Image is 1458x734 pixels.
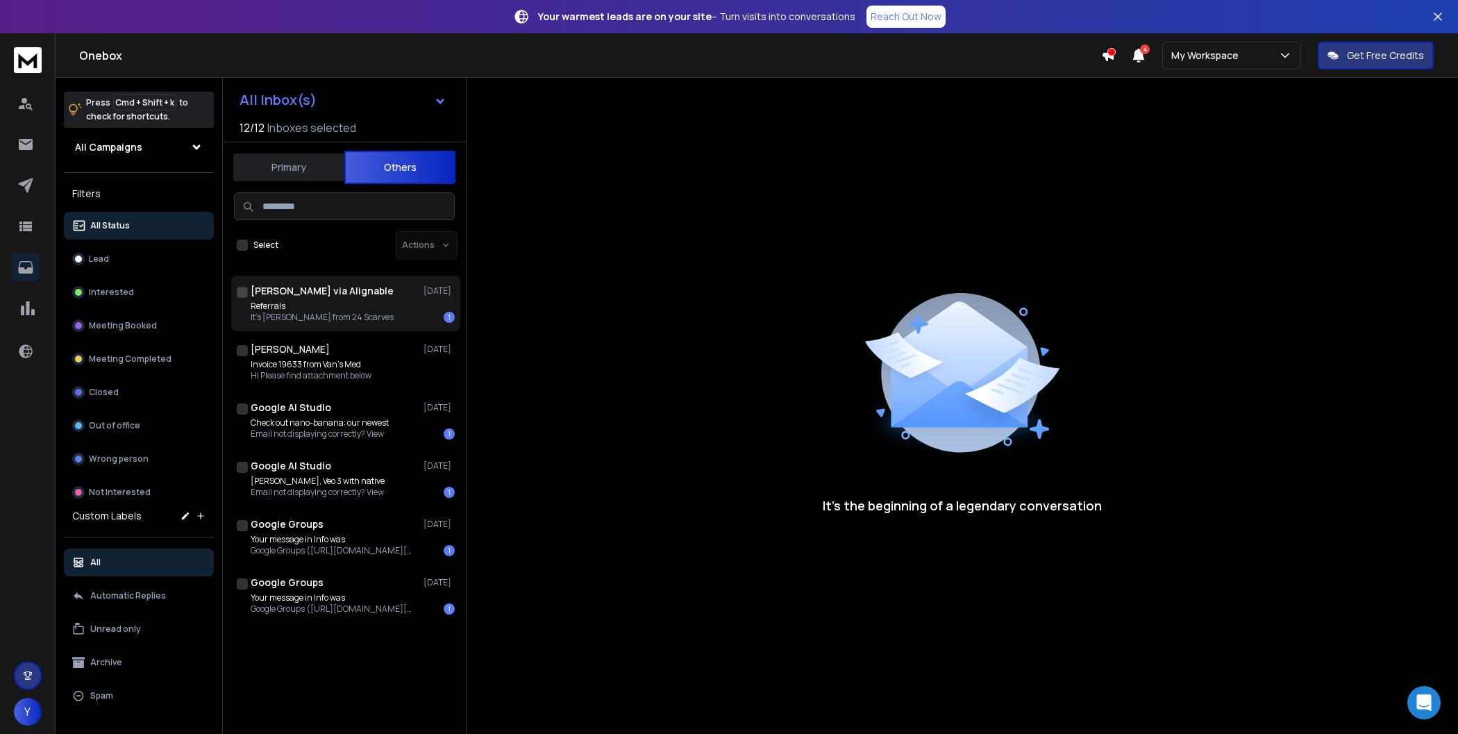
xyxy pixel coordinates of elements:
[90,690,113,701] p: Spam
[89,453,149,465] p: Wrong person
[251,459,331,473] h1: Google AI Studio
[424,285,455,297] p: [DATE]
[240,119,265,136] span: 12 / 12
[113,94,176,110] span: Cmd + Shift + k
[538,10,855,24] p: – Turn visits into conversations
[64,212,214,240] button: All Status
[444,603,455,615] div: 1
[424,344,455,355] p: [DATE]
[1407,686,1441,719] div: Open Intercom Messenger
[1140,44,1150,54] span: 4
[89,387,119,398] p: Closed
[344,151,455,184] button: Others
[444,545,455,556] div: 1
[89,287,134,298] p: Interested
[538,10,712,23] strong: Your warmest leads are on your site
[251,370,371,381] p: Hi Please find attachment below
[64,582,214,610] button: Automatic Replies
[90,220,130,231] p: All Status
[251,342,330,356] h1: [PERSON_NAME]
[866,6,946,28] a: Reach Out Now
[251,301,394,312] p: Referrals
[424,519,455,530] p: [DATE]
[64,278,214,306] button: Interested
[251,517,324,531] h1: Google Groups
[251,576,324,590] h1: Google Groups
[228,86,458,114] button: All Inbox(s)
[444,487,455,498] div: 1
[251,312,394,323] p: It’s [PERSON_NAME] from 24 Scarves
[90,590,166,601] p: Automatic Replies
[424,402,455,413] p: [DATE]
[251,417,389,428] p: Check out nano-banana: our newest
[64,184,214,203] h3: Filters
[14,698,42,726] button: Y
[251,487,385,498] p: Email not displaying correctly? View
[251,534,417,545] p: Your message in Info was
[251,603,417,615] p: Google Groups ([URL][DOMAIN_NAME][DOMAIN_NAME]) Unfortunately, your recent
[89,420,140,431] p: Out of office
[89,253,109,265] p: Lead
[424,460,455,472] p: [DATE]
[64,549,214,576] button: All
[251,284,394,298] h1: [PERSON_NAME] via Alignable
[89,353,171,365] p: Meeting Completed
[90,624,141,635] p: Unread only
[1347,49,1424,62] p: Get Free Credits
[444,312,455,323] div: 1
[64,649,214,676] button: Archive
[72,509,142,523] h3: Custom Labels
[64,478,214,506] button: Not Interested
[86,96,188,124] p: Press to check for shortcuts.
[64,682,214,710] button: Spam
[871,10,941,24] p: Reach Out Now
[1318,42,1434,69] button: Get Free Credits
[64,245,214,273] button: Lead
[64,615,214,643] button: Unread only
[64,378,214,406] button: Closed
[233,152,344,183] button: Primary
[251,401,331,415] h1: Google AI Studio
[89,320,157,331] p: Meeting Booked
[90,657,122,668] p: Archive
[64,412,214,440] button: Out of office
[251,428,389,440] p: Email not displaying correctly? View
[64,445,214,473] button: Wrong person
[64,312,214,340] button: Meeting Booked
[251,545,417,556] p: Google Groups ([URL][DOMAIN_NAME][DOMAIN_NAME]) Unfortunately, your recent
[64,345,214,373] button: Meeting Completed
[251,359,371,370] p: Invoice 19633 from Van's Med
[89,487,151,498] p: Not Interested
[253,240,278,251] label: Select
[240,93,317,107] h1: All Inbox(s)
[75,140,142,154] h1: All Campaigns
[14,47,42,73] img: logo
[823,496,1102,515] p: It’s the beginning of a legendary conversation
[251,592,417,603] p: Your message in Info was
[79,47,1101,64] h1: Onebox
[444,428,455,440] div: 1
[64,133,214,161] button: All Campaigns
[424,577,455,588] p: [DATE]
[1171,49,1244,62] p: My Workspace
[251,476,385,487] p: [PERSON_NAME], Veo 3 with native
[90,557,101,568] p: All
[267,119,356,136] h3: Inboxes selected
